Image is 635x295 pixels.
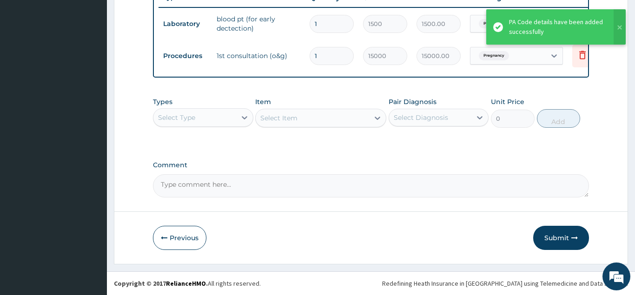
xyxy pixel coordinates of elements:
[48,52,156,64] div: Chat with us now
[509,17,605,37] div: PA Code details have been added successfully
[394,113,448,122] div: Select Diagnosis
[159,15,212,33] td: Laboratory
[159,47,212,65] td: Procedures
[255,97,271,106] label: Item
[158,113,195,122] div: Select Type
[491,97,524,106] label: Unit Price
[153,161,589,169] label: Comment
[382,279,628,288] div: Redefining Heath Insurance in [GEOGRAPHIC_DATA] using Telemedicine and Data Science!
[479,19,509,28] span: Pregnancy
[152,5,175,27] div: Minimize live chat window
[114,279,208,288] strong: Copyright © 2017 .
[166,279,206,288] a: RelianceHMO
[54,88,128,182] span: We're online!
[17,46,38,70] img: d_794563401_company_1708531726252_794563401
[537,109,581,128] button: Add
[479,51,509,60] span: Pregnancy
[389,97,437,106] label: Pair Diagnosis
[153,226,206,250] button: Previous
[212,46,305,65] td: 1st consultation (o&g)
[533,226,589,250] button: Submit
[5,197,177,229] textarea: Type your message and hit 'Enter'
[153,98,172,106] label: Types
[107,271,635,295] footer: All rights reserved.
[212,10,305,38] td: blood pt (for early dectection)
